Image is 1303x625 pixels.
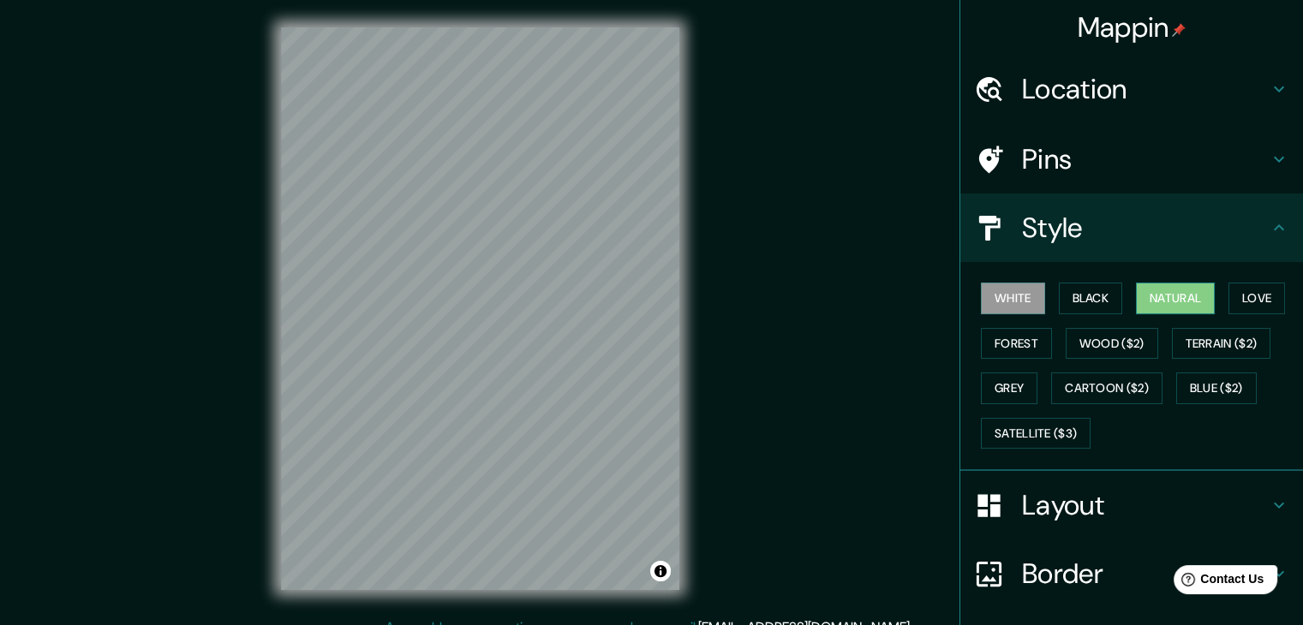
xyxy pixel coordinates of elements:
button: Terrain ($2) [1172,328,1271,360]
button: Black [1059,283,1123,314]
h4: Pins [1022,142,1269,176]
h4: Mappin [1078,10,1186,45]
canvas: Map [281,27,679,590]
div: Border [960,539,1303,608]
button: Grey [981,372,1037,404]
div: Layout [960,471,1303,539]
div: Location [960,55,1303,123]
h4: Layout [1022,488,1269,522]
button: Forest [981,328,1052,360]
button: Natural [1136,283,1215,314]
button: White [981,283,1045,314]
iframe: Help widget launcher [1151,558,1284,606]
button: Cartoon ($2) [1051,372,1163,404]
div: Pins [960,125,1303,193]
div: Style [960,193,1303,262]
button: Toggle attribution [650,561,671,581]
img: pin-icon.png [1172,23,1186,37]
h4: Location [1022,72,1269,106]
button: Love [1228,283,1285,314]
h4: Border [1022,557,1269,591]
button: Blue ($2) [1176,372,1257,404]
button: Satellite ($3) [981,418,1091,449]
button: Wood ($2) [1066,328,1158,360]
h4: Style [1022,211,1269,245]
